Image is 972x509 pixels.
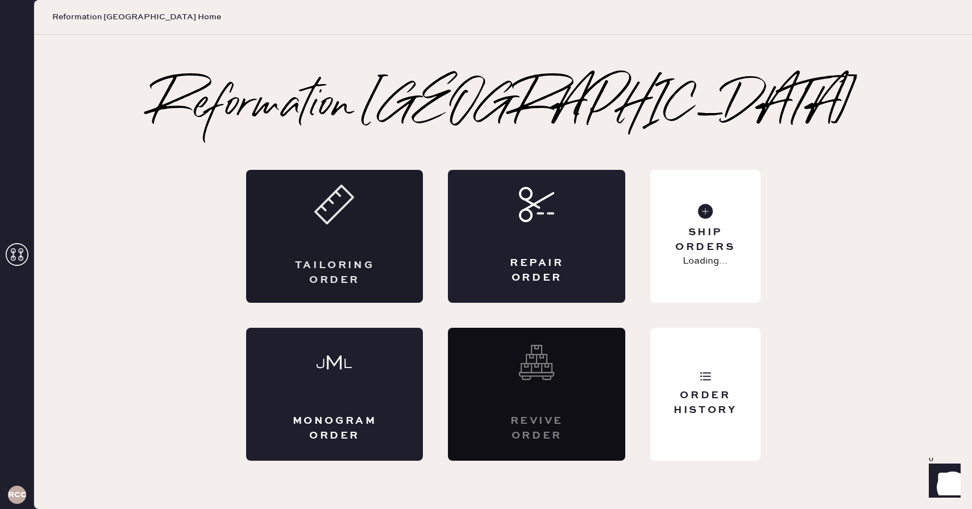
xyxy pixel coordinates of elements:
div: Ship Orders [659,226,751,254]
span: Reformation [GEOGRAPHIC_DATA] Home [52,11,221,23]
p: Loading... [683,254,728,268]
h3: RCCA [8,491,26,499]
iframe: Front Chat [918,458,967,507]
h2: Reformation [GEOGRAPHIC_DATA] [152,84,855,129]
div: Monogram Order [292,414,378,443]
div: Repair Order [493,256,580,285]
div: Interested? Contact us at care@hemster.co [448,328,625,461]
div: Order History [659,389,751,417]
div: Tailoring Order [292,258,378,287]
div: Revive order [493,414,580,443]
